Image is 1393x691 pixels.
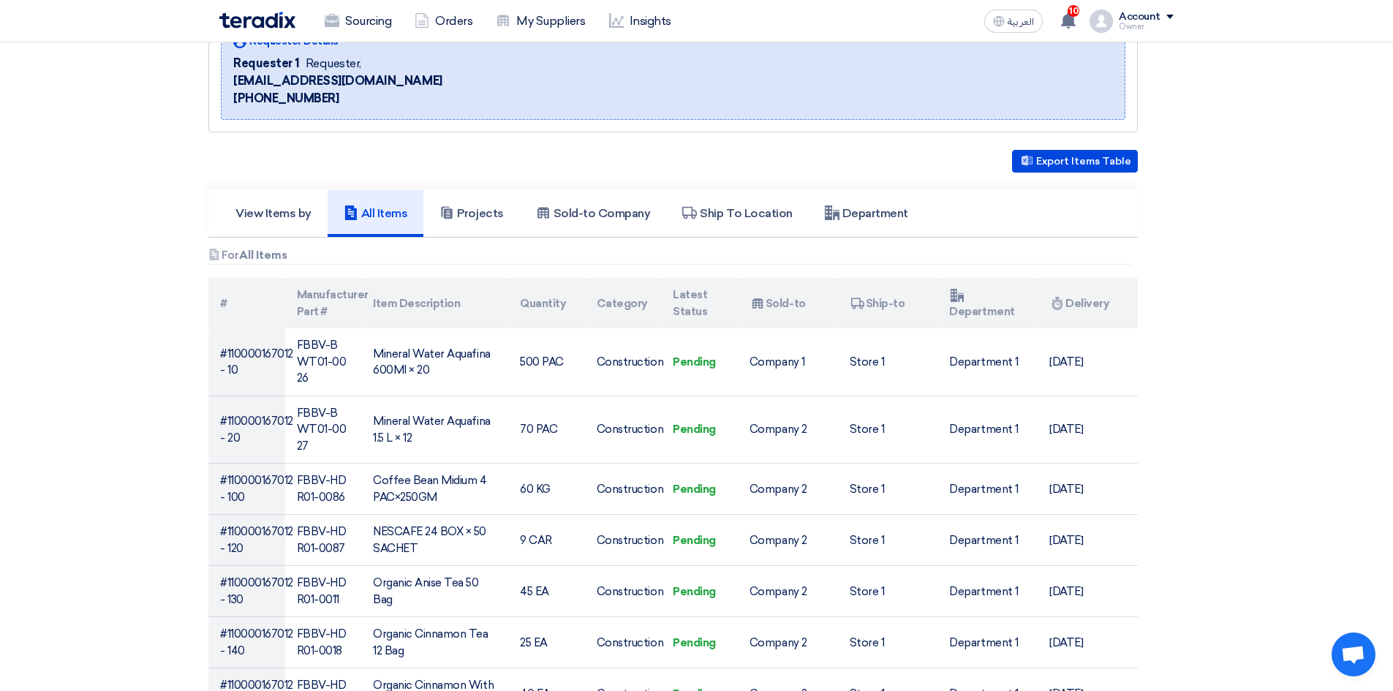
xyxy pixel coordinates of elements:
th: Latest Status [661,278,738,328]
td: Pending [661,515,738,566]
td: [DATE] [1038,617,1138,668]
td: Company 2 [738,464,838,515]
td: Department 1 [937,617,1038,668]
h5: Department [825,206,908,221]
b: All Items [239,249,287,262]
h5: All Items [344,206,408,221]
td: Construction [585,464,662,515]
h5: View Items by [235,206,312,221]
td: 60 KG [508,464,585,515]
td: Store 1 [838,617,938,668]
td: NESCAFE 24 BOX × 50 SACHET [361,515,508,566]
td: [DATE] [1038,328,1138,396]
td: 500 PAC [508,328,585,396]
td: Pending [661,396,738,464]
td: #110000167012 - 130 [208,566,285,617]
td: [DATE] [1038,464,1138,515]
td: FBBV-BWT01-0027 [285,396,362,464]
button: العربية [984,10,1043,33]
td: Department 1 [937,464,1038,515]
td: Construction [585,515,662,566]
span: [PHONE_NUMBER] [233,90,339,107]
td: Organic Cinnamon Tea 12 Bag [361,617,508,668]
h5: Ship To Location [682,206,792,221]
th: Manufacturer Part # [285,278,362,328]
td: Department 1 [937,566,1038,617]
span: Requester, [306,55,361,72]
img: Teradix logo [219,12,295,29]
a: Insights [597,5,683,37]
td: [DATE] [1038,566,1138,617]
td: Organic Anise Tea 50 Bag [361,566,508,617]
td: FBBV-HDR01-0086 [285,464,362,515]
div: Open chat [1332,633,1375,676]
td: Store 1 [838,328,938,396]
th: # [208,278,285,328]
td: Mineral Water Aquafina 1.5 L × 12 [361,396,508,464]
td: FBBV-HDR01-0087 [285,515,362,566]
td: Company 1 [738,328,838,396]
td: Company 2 [738,515,838,566]
th: Quantity [508,278,585,328]
span: Requester 1 [233,55,300,72]
td: [DATE] [1038,515,1138,566]
td: Mineral Water Aquafina 600Ml × 20 [361,328,508,396]
td: Pending [661,617,738,668]
td: 25 EA [508,617,585,668]
td: Store 1 [838,396,938,464]
td: Construction [585,396,662,464]
h5: Projects [439,206,503,221]
td: Company 2 [738,617,838,668]
td: Construction [585,328,662,396]
td: Department 1 [937,328,1038,396]
span: 10 [1068,5,1079,17]
div: For [208,249,1132,265]
td: Coffee Bean Midium 4 PAC×250GM [361,464,508,515]
td: #110000167012 - 20 [208,396,285,464]
th: Delivery [1038,278,1138,328]
td: Company 2 [738,566,838,617]
div: Account [1119,11,1160,23]
td: Department 1 [937,396,1038,464]
td: Department 1 [937,515,1038,566]
td: FBBV-BWT01-0026 [285,328,362,396]
button: Export Items Table [1012,150,1138,173]
td: Pending [661,566,738,617]
td: #110000167012 - 10 [208,328,285,396]
td: #110000167012 - 120 [208,515,285,566]
th: Sold-to [738,278,838,328]
td: #110000167012 - 140 [208,617,285,668]
td: 45 EA [508,566,585,617]
th: Category [585,278,662,328]
td: Construction [585,617,662,668]
a: My Suppliers [484,5,597,37]
td: Store 1 [838,566,938,617]
td: 70 PAC [508,396,585,464]
a: Sourcing [313,5,403,37]
span: [EMAIL_ADDRESS][DOMAIN_NAME] [233,72,442,90]
img: profile_test.png [1090,10,1113,33]
td: FBBV-HDR01-0011 [285,566,362,617]
td: Pending [661,328,738,396]
td: Company 2 [738,396,838,464]
td: #110000167012 - 100 [208,464,285,515]
td: FBBV-HDR01-0018 [285,617,362,668]
th: Item Description [361,278,508,328]
td: Pending [661,464,738,515]
a: Orders [403,5,484,37]
td: 9 CAR [508,515,585,566]
th: Department [937,278,1038,328]
td: Store 1 [838,515,938,566]
span: العربية [1008,17,1034,27]
div: Owner [1119,23,1174,31]
th: Ship-to [838,278,938,328]
td: Construction [585,566,662,617]
td: [DATE] [1038,396,1138,464]
td: Store 1 [838,464,938,515]
h5: Sold-to Company [536,206,651,221]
